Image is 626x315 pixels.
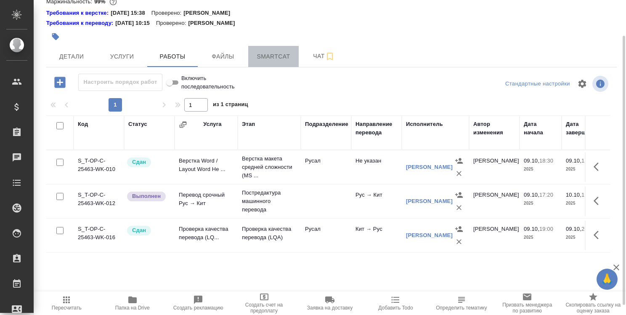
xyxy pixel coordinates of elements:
button: Призвать менеджера по развитию [494,291,560,315]
button: Определить тематику [429,291,494,315]
div: Исполнитель [406,120,443,128]
p: Выполнен [132,192,161,200]
button: Добавить Todo [363,291,428,315]
td: S_T-OP-C-25463-WK-012 [74,187,124,216]
div: Код [78,120,88,128]
button: Скопировать ссылку на оценку заказа [560,291,626,315]
p: 10.10, [566,192,581,198]
a: [PERSON_NAME] [406,164,453,170]
div: Нажми, чтобы открыть папку с инструкцией [46,9,111,17]
span: Чат [304,51,344,61]
div: Статус [128,120,147,128]
td: Проверка качества перевода (LQ... [175,221,238,250]
button: Создать рекламацию [165,291,231,315]
td: S_T-OP-C-25463-WK-016 [74,221,124,250]
span: Папка на Drive [115,305,150,311]
p: [PERSON_NAME] [183,9,236,17]
button: Создать счет на предоплату [231,291,297,315]
span: Детали [51,51,92,62]
div: Подразделение [305,120,348,128]
p: 09.10, [524,226,539,232]
td: Не указан [351,152,402,182]
p: 09.10, [524,192,539,198]
span: Добавить Todo [378,305,413,311]
button: Здесь прячутся важные кнопки [589,225,609,245]
button: Удалить [453,201,465,214]
button: Папка на Drive [99,291,165,315]
p: Проверено: [151,9,184,17]
div: Автор изменения [473,120,515,137]
a: Требования к переводу: [46,19,115,27]
div: Нажми, чтобы открыть папку с инструкцией [46,19,115,27]
td: Верстка Word / Layout Word Не ... [175,152,238,182]
p: 2025 [524,165,557,174]
button: Назначить [453,223,465,235]
div: Этап [242,120,255,128]
td: [PERSON_NAME] [469,187,520,216]
td: Кит → Рус [351,221,402,250]
p: [DATE] 10:15 [115,19,156,27]
span: Заявка на доставку [307,305,353,311]
p: Сдан [132,226,146,235]
p: 09.10, [566,226,581,232]
td: [PERSON_NAME] [469,152,520,182]
a: [PERSON_NAME] [406,232,453,238]
a: [PERSON_NAME] [406,198,453,204]
p: 18:30 [539,157,553,164]
span: Smartcat [253,51,294,62]
td: [PERSON_NAME] [469,221,520,250]
div: Дата начала [524,120,557,137]
div: Направление перевода [355,120,398,137]
span: Посмотреть информацию [592,76,610,92]
button: Добавить тэг [46,27,65,46]
div: Менеджер проверил работу исполнителя, передает ее на следующий этап [126,225,170,236]
button: Заявка на доставку [297,291,363,315]
p: Проверено: [156,19,188,27]
button: Удалить [453,235,465,248]
button: Назначить [453,189,465,201]
span: Создать счет на предоплату [236,302,292,314]
td: S_T-OP-C-25463-WK-010 [74,152,124,182]
p: 2025 [524,199,557,208]
td: Рус → Кит [351,187,402,216]
p: Проверка качества перевода (LQA) [242,225,297,242]
p: Сдан [132,158,146,166]
button: Назначить [453,155,465,167]
td: Русал [301,152,351,182]
div: Услуга [203,120,221,128]
p: 19:00 [581,192,595,198]
button: Сгруппировать [179,120,187,129]
button: Здесь прячутся важные кнопки [589,191,609,211]
p: 19:00 [539,226,553,232]
span: Скопировать ссылку на оценку заказа [565,302,621,314]
p: 2025 [524,233,557,242]
span: Создать рекламацию [173,305,223,311]
span: Пересчитать [52,305,82,311]
span: Файлы [203,51,243,62]
button: Удалить [453,167,465,180]
button: Пересчитать [34,291,99,315]
p: [PERSON_NAME] [188,19,241,27]
p: [DATE] 15:38 [111,9,151,17]
div: Дата завершения [566,120,599,137]
td: Русал [301,221,351,250]
p: 20:00 [581,226,595,232]
p: 18:30 [581,157,595,164]
span: Призвать менеджера по развитию [499,302,555,314]
button: Здесь прячутся важные кнопки [589,157,609,177]
p: 17:20 [539,192,553,198]
span: Настроить таблицу [572,74,592,94]
p: Постредактура машинного перевода [242,189,297,214]
button: Добавить работу [48,74,72,91]
p: 2025 [566,199,599,208]
span: Включить последовательность [181,74,235,91]
span: Определить тематику [436,305,487,311]
a: Требования к верстке: [46,9,111,17]
div: split button [503,77,572,91]
span: из 1 страниц [213,99,248,112]
span: 🙏 [600,270,614,288]
svg: Подписаться [325,51,335,61]
p: 09.10, [566,157,581,164]
p: 2025 [566,165,599,174]
div: Исполнитель завершил работу [126,191,170,202]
